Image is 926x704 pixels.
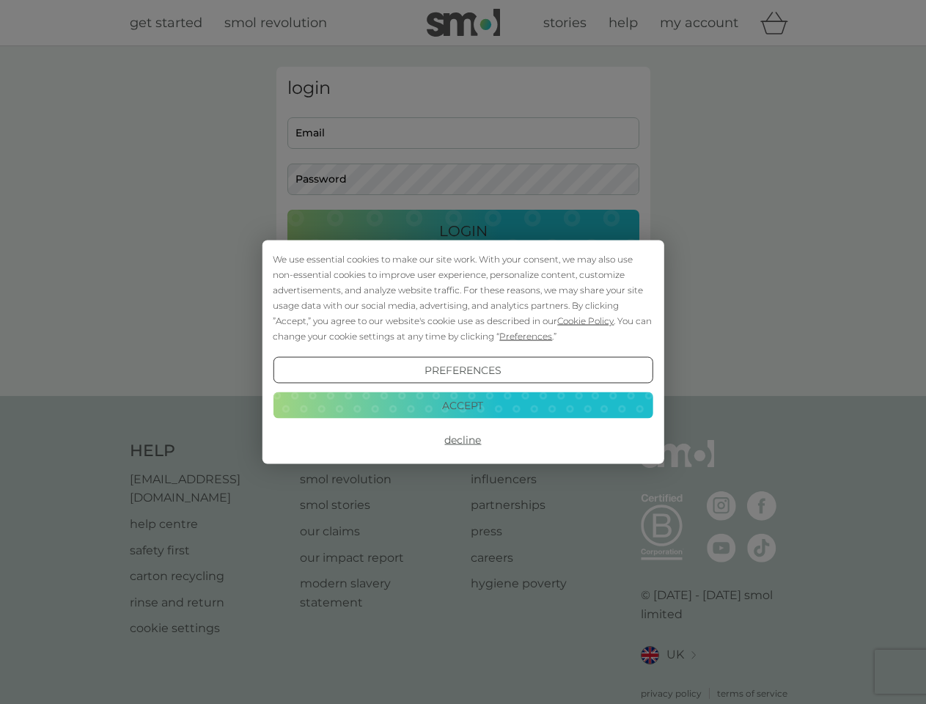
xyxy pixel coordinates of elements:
[273,427,653,453] button: Decline
[262,241,664,464] div: Cookie Consent Prompt
[557,315,614,326] span: Cookie Policy
[273,252,653,344] div: We use essential cookies to make our site work. With your consent, we may also use non-essential ...
[273,392,653,418] button: Accept
[499,331,552,342] span: Preferences
[273,357,653,384] button: Preferences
